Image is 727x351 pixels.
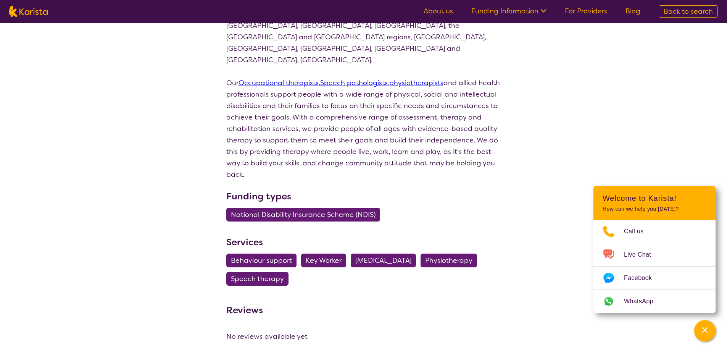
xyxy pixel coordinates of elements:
h3: Reviews [226,299,263,317]
div: No reviews available yet [226,331,501,342]
img: Karista logo [9,6,48,17]
a: Blog [625,6,640,16]
p: We provide services in [GEOGRAPHIC_DATA] and most of regional [GEOGRAPHIC_DATA], [GEOGRAPHIC_DATA... [226,8,501,66]
span: Physiotherapy [425,254,472,267]
h2: Welcome to Karista! [603,194,706,203]
a: Back to search [659,5,718,18]
a: Key Worker [301,256,351,265]
span: Behaviour support [231,254,292,267]
a: About us [424,6,453,16]
span: National Disability Insurance Scheme (NDIS) [231,208,376,222]
a: physiotherapists [389,78,443,87]
span: Key Worker [306,254,342,267]
a: Web link opens in a new tab. [593,290,716,313]
a: Occupational therapists [239,78,319,87]
h3: Funding types [226,189,501,203]
span: WhatsApp [624,296,663,307]
p: How can we help you [DATE]? [603,206,706,212]
span: Live Chat [624,249,660,260]
a: [MEDICAL_DATA] [351,256,421,265]
a: Speech therapy [226,274,293,283]
a: Behaviour support [226,256,301,265]
a: National Disability Insurance Scheme (NDIS) [226,210,385,219]
a: Physiotherapy [421,256,482,265]
ul: Choose channel [593,220,716,313]
span: Call us [624,226,653,237]
button: Channel Menu [694,320,716,341]
a: Speech pathologists [320,78,388,87]
p: Our , , and allied health professionals support people with a wide range of physical, social and ... [226,77,501,180]
span: Speech therapy [231,272,284,286]
h3: Services [226,235,501,249]
div: Channel Menu [593,186,716,313]
span: [MEDICAL_DATA] [355,254,411,267]
a: Funding Information [471,6,546,16]
span: Facebook [624,272,661,284]
a: For Providers [565,6,607,16]
span: Back to search [664,7,713,16]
